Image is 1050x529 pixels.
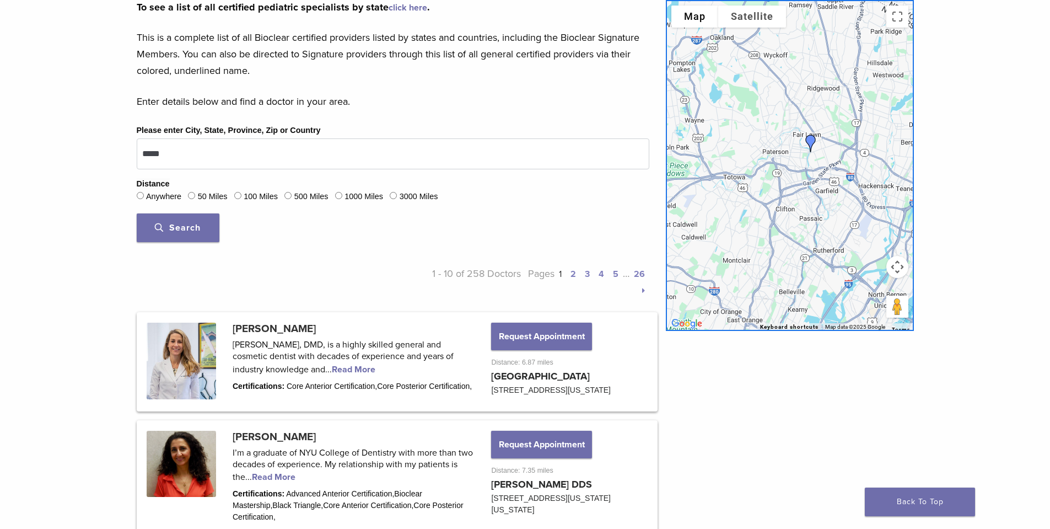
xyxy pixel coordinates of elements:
img: Google [669,317,705,331]
a: 4 [599,269,604,280]
a: Open this area in Google Maps (opens a new window) [669,317,705,331]
span: Map data ©2025 Google [825,324,885,330]
p: This is a complete list of all Bioclear certified providers listed by states and countries, inclu... [137,29,649,79]
button: Keyboard shortcuts [760,323,819,331]
a: Back To Top [865,488,975,516]
button: Map camera controls [886,256,908,278]
button: Show street map [671,6,718,28]
a: 5 [613,269,618,280]
label: Please enter City, State, Province, Zip or Country [137,125,321,137]
legend: Distance [137,178,170,190]
label: 100 Miles [244,191,278,203]
div: Dr. Alejandra Sanchez [798,130,824,157]
button: Request Appointment [491,431,591,458]
label: 500 Miles [294,191,329,203]
a: click here [389,2,427,13]
div: Dr. Nina Kiani [907,307,934,334]
button: Toggle fullscreen view [886,6,908,28]
a: 3 [585,269,590,280]
label: 3000 Miles [400,191,438,203]
strong: To see a list of all certified pediatric specialists by state . [137,1,430,13]
label: 1000 Miles [344,191,383,203]
p: Enter details below and find a doctor in your area. [137,93,649,110]
a: Terms (opens in new tab) [892,327,911,333]
a: 1 [559,269,562,280]
span: Search [155,222,201,233]
a: 2 [570,269,576,280]
button: Drag Pegman onto the map to open Street View [886,296,908,318]
label: Anywhere [146,191,181,203]
span: … [623,268,629,280]
button: Show satellite imagery [718,6,786,28]
p: Pages [521,265,649,298]
label: 50 Miles [198,191,228,203]
p: 1 - 10 of 258 Doctors [393,265,521,298]
a: 26 [634,269,645,280]
button: Search [137,213,219,242]
button: Request Appointment [491,323,591,350]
